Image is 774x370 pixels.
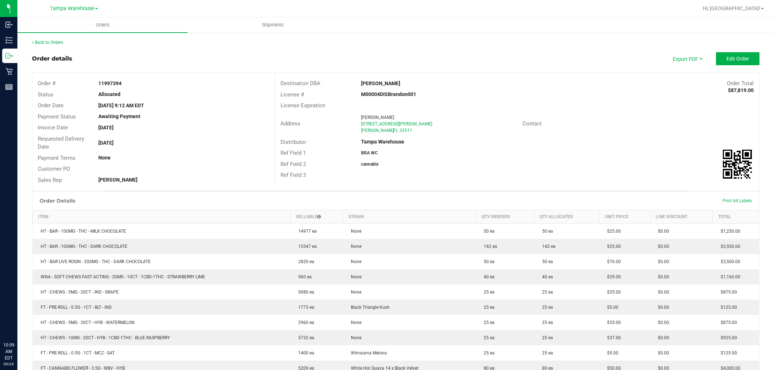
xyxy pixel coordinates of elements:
span: Contact [523,120,542,127]
span: $29.00 [603,274,621,279]
strong: BRA WC [361,150,378,155]
th: Line Discount [650,210,712,224]
span: $5.00 [603,305,618,310]
span: 142 ea [538,244,556,249]
span: $125.00 [717,350,737,356]
span: 15347 ea [295,244,317,249]
span: 25 ea [480,320,495,325]
a: Shipments [188,17,358,33]
span: Ref Field 1 [280,150,306,156]
span: License Expiration [280,102,325,109]
span: 50 ea [480,229,495,234]
span: 142 ea [480,244,497,249]
span: $3,550.00 [717,244,740,249]
p: 09/24 [3,361,14,367]
span: 9080 ea [295,290,314,295]
span: 2960 ea [295,320,314,325]
inline-svg: Inventory [5,37,13,44]
strong: cannabis [361,162,378,167]
span: Sales Rep [38,177,62,183]
strong: Tampa Warehouse [361,139,404,145]
span: Customer PO [38,166,70,172]
span: None [347,229,361,234]
button: Edit Order [716,52,759,65]
span: 960 ea [295,274,312,279]
span: [PERSON_NAME] [361,115,394,120]
span: None [347,320,361,325]
a: Orders [17,17,188,33]
span: FL [393,128,398,133]
span: Destination DBA [280,80,320,87]
th: Item [33,210,291,224]
span: 25 ea [538,335,553,340]
strong: $87,819.00 [728,87,754,93]
span: Address [280,120,300,127]
span: Edit Order [726,56,749,62]
strong: [DATE] 9:12 AM EDT [98,103,144,108]
th: Qty Allocated [534,210,599,224]
span: Order # [38,80,56,87]
span: Tampa Warehouse [50,5,94,12]
span: Ref Field 2 [280,161,306,167]
span: $1,160.00 [717,274,740,279]
span: Order Total [727,80,754,87]
span: 25 ea [480,290,495,295]
span: Distributor [280,139,306,145]
span: HT - BAR - 100MG - THC - DARK CHOCOLATE [37,244,127,249]
span: $0.00 [654,259,669,264]
th: Unit Price [599,210,650,224]
span: 50 ea [538,229,553,234]
span: 33511 [400,128,412,133]
span: $0.00 [654,290,669,295]
span: $35.00 [603,320,621,325]
th: Qty Ordered [476,210,534,224]
span: 25 ea [480,350,495,356]
span: [STREET_ADDRESS][PERSON_NAME] [361,121,432,126]
strong: [PERSON_NAME] [98,177,138,183]
span: 1400 ea [295,350,314,356]
span: 25 ea [538,305,553,310]
span: $0.00 [654,335,669,340]
strong: Awaiting Payment [98,113,140,119]
span: $70.00 [603,259,621,264]
span: Payment Terms [38,155,75,161]
inline-svg: Inbound [5,21,13,28]
span: Invoice Date [38,124,68,131]
span: 25 ea [538,350,553,356]
strong: 11997394 [98,80,122,86]
span: Print All Labels [722,198,752,203]
span: WNA - SOFT CHEWS FAST ACTING - 20MG - 10CT - 1CBD-1THC - STRAWBERRY LIME [37,274,205,279]
strong: None [98,155,111,161]
p: 10:09 AM EDT [3,342,14,361]
span: Hi, [GEOGRAPHIC_DATA]! [703,5,760,11]
span: HT - CHEWS - 5MG - 20CT - IND - GRAPE [37,290,119,295]
span: License # [280,91,304,98]
iframe: Resource center [7,312,29,334]
qrcode: 11997394 [723,150,752,179]
span: $0.00 [654,305,669,310]
span: $0.00 [654,320,669,325]
span: Payment Status [38,113,76,120]
span: Wimauma Melons [347,350,387,356]
span: $125.00 [717,305,737,310]
span: $25.00 [603,244,621,249]
span: Ref Field 3 [280,172,306,178]
span: $875.00 [717,290,737,295]
span: $1,250.00 [717,229,740,234]
span: 14977 ea [295,229,317,234]
span: $0.00 [654,229,669,234]
span: None [347,259,361,264]
span: [PERSON_NAME] [361,128,394,133]
span: $925.00 [717,335,737,340]
span: Status [38,91,53,98]
span: HT - BAR LIVE ROSIN - 200MG - THC - DARK CHOCOLATE [37,259,151,264]
span: $37.00 [603,335,621,340]
span: Black Triangle Kush [347,305,390,310]
img: Scan me! [723,150,752,179]
span: 25 ea [538,320,553,325]
li: Export PDF [665,52,709,65]
span: 1773 ea [295,305,314,310]
span: Requested Delivery Date [38,136,84,150]
strong: [DATE] [98,140,114,146]
span: 5732 ea [295,335,314,340]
